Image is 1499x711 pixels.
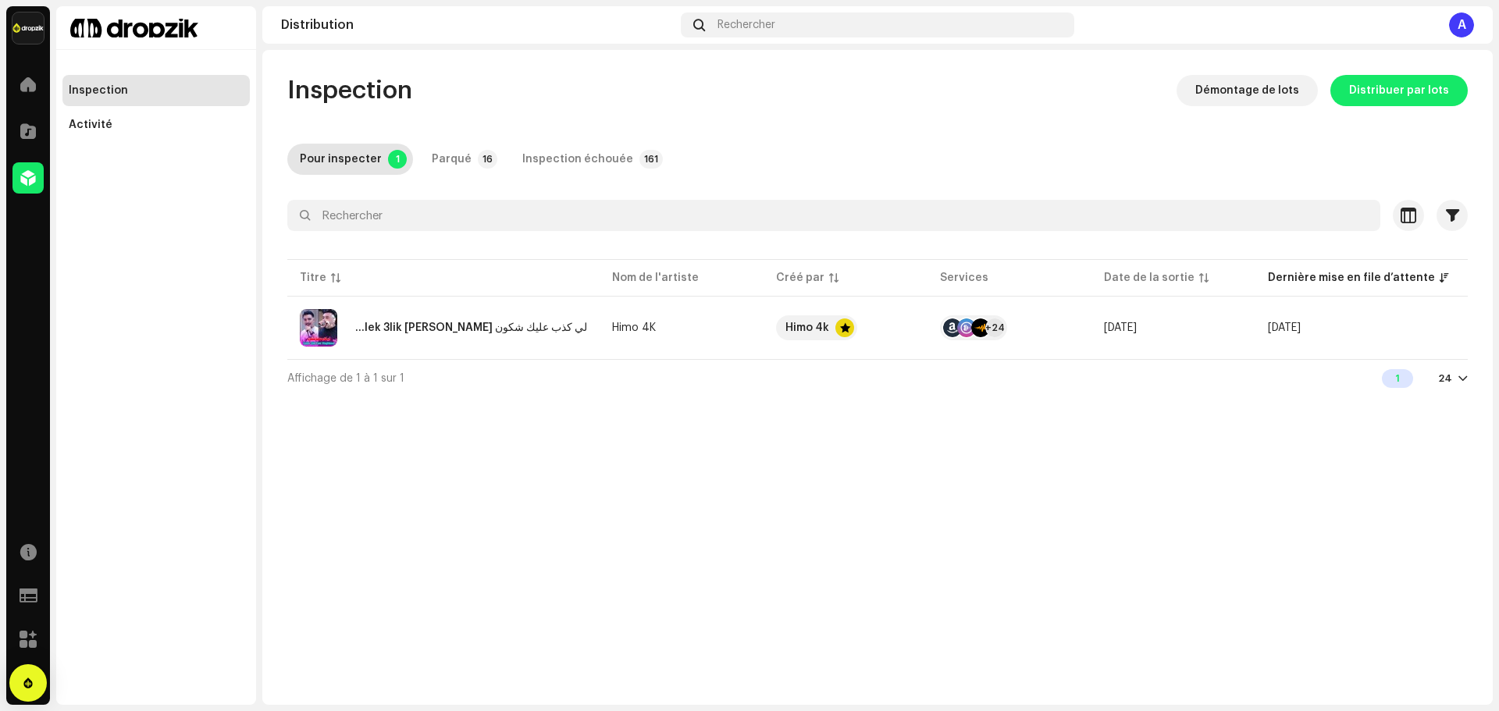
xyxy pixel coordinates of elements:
div: Titre [300,270,326,286]
span: Affichage de 1 à 1 sur 1 [287,373,404,384]
re-m-nav-item: Activité [62,109,250,140]
div: 24 [1438,372,1452,385]
div: لي كذب عليك شكون Galek 3lik Rani Maghboun [350,322,587,333]
input: Rechercher [287,200,1380,231]
span: Inspection [287,75,412,106]
button: Démontage de lots [1177,75,1318,106]
img: 6b198820-6d9f-4d8e-bd7e-78ab9e57ca24 [12,12,44,44]
div: Himo 4k [785,315,829,340]
span: 8 oct. 2025 [1268,322,1301,333]
div: Inspection [69,84,128,97]
span: Himo 4K [612,322,751,333]
div: Activité [69,119,112,131]
p-badge: 161 [639,150,663,169]
div: Pour inspecter [300,144,382,175]
div: Distribution [281,19,675,31]
div: Open Intercom Messenger [9,664,47,702]
img: 093cfdf0-c121-4c69-bdab-2ca1e16a6dbc [300,309,337,347]
p-badge: 16 [478,150,497,169]
span: Himo 4k [776,315,915,340]
div: Himo 4K [612,322,656,333]
div: Date de la sortie [1104,270,1195,286]
div: A [1449,12,1474,37]
div: Dernière mise en file d’attente [1268,270,1435,286]
span: Distribuer par lots [1349,75,1449,106]
div: 1 [1382,369,1413,388]
re-m-nav-item: Inspection [62,75,250,106]
p-badge: 1 [388,150,407,169]
div: Parqué [432,144,472,175]
div: Créé par [776,270,824,286]
span: Rechercher [717,19,775,31]
span: Démontage de lots [1195,75,1299,106]
div: +24 [985,318,1004,337]
span: 8 oct. 2025 [1104,322,1137,333]
div: Inspection échouée [522,144,633,175]
button: Distribuer par lots [1330,75,1468,106]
